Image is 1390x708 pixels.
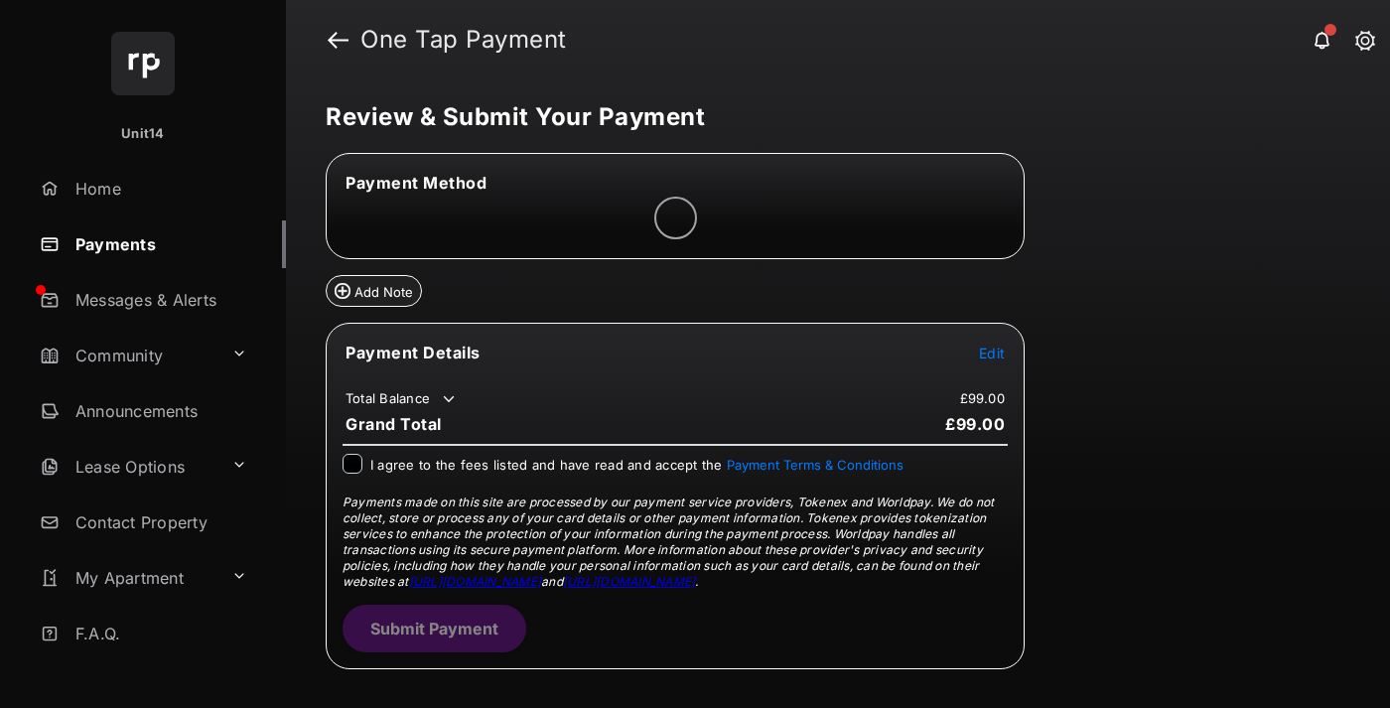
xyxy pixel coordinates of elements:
button: Add Note [326,275,422,307]
a: My Apartment [32,554,223,602]
a: Lease Options [32,443,223,491]
span: I agree to the fees listed and have read and accept the [370,457,903,473]
button: Submit Payment [343,605,526,652]
span: Edit [979,345,1005,361]
span: Grand Total [346,414,442,434]
h5: Review & Submit Your Payment [326,105,1334,129]
a: F.A.Q. [32,610,286,657]
td: £99.00 [959,389,1007,407]
a: Contact Property [32,498,286,546]
a: Community [32,332,223,379]
span: £99.00 [945,414,1005,434]
a: Payments [32,220,286,268]
a: Announcements [32,387,286,435]
button: Edit [979,343,1005,362]
td: Total Balance [345,389,459,409]
a: Home [32,165,286,212]
strong: One Tap Payment [360,28,567,52]
a: [URL][DOMAIN_NAME] [409,574,541,589]
span: Payments made on this site are processed by our payment service providers, Tokenex and Worldpay. ... [343,495,994,589]
a: Messages & Alerts [32,276,286,324]
button: I agree to the fees listed and have read and accept the [727,457,903,473]
p: Unit14 [121,124,165,144]
span: Payment Method [346,173,486,193]
img: svg+xml;base64,PHN2ZyB4bWxucz0iaHR0cDovL3d3dy53My5vcmcvMjAwMC9zdmciIHdpZHRoPSI2NCIgaGVpZ2h0PSI2NC... [111,32,175,95]
span: Payment Details [346,343,481,362]
a: [URL][DOMAIN_NAME] [563,574,695,589]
